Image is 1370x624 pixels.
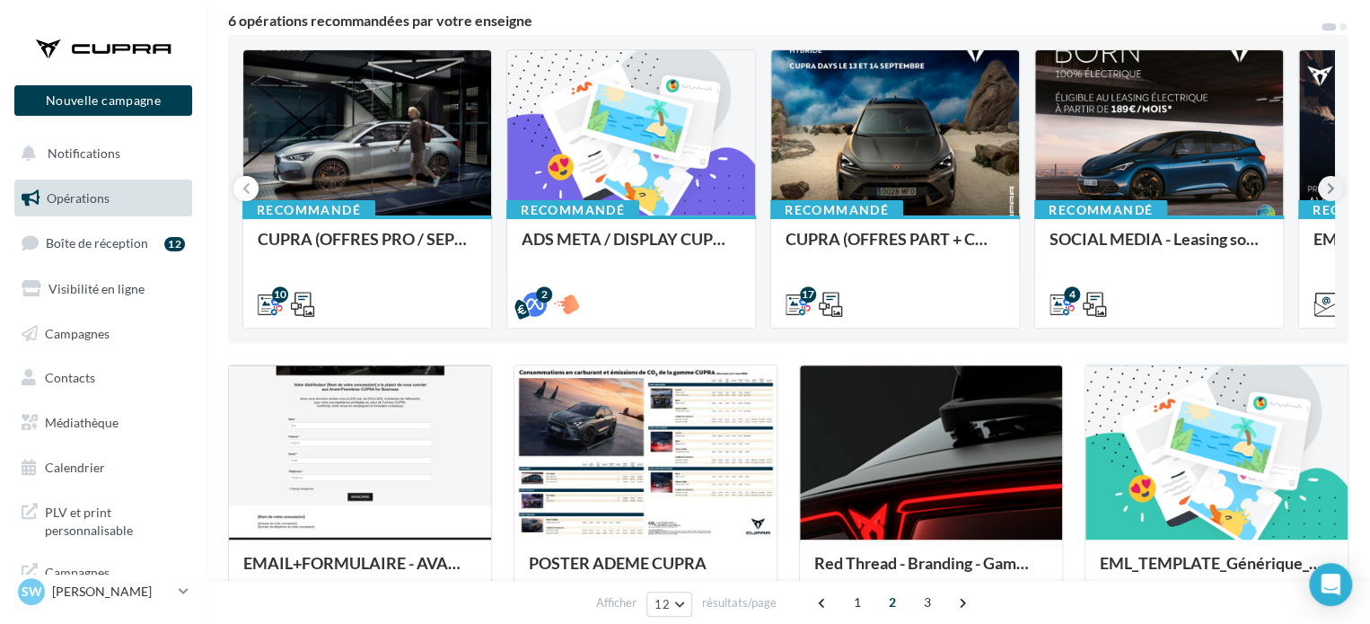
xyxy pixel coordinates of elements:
div: Recommandé [1034,200,1167,220]
div: 17 [800,286,816,303]
button: 12 [646,592,692,617]
div: CUPRA (OFFRES PART + CUPRA DAYS / SEPT) - SOCIAL MEDIA [786,230,1005,266]
span: Notifications [48,145,120,161]
div: Recommandé [506,200,639,220]
span: Visibilité en ligne [48,281,145,296]
span: Opérations [47,190,110,206]
div: ADS META / DISPLAY CUPRA DAYS Septembre 2025 [522,230,741,266]
span: Afficher [596,594,637,611]
a: Campagnes DataOnDemand [11,553,196,606]
div: SOCIAL MEDIA - Leasing social électrique - CUPRA Born [1049,230,1269,266]
button: Nouvelle campagne [14,85,192,116]
div: CUPRA (OFFRES PRO / SEPT) - SOCIAL MEDIA [258,230,477,266]
span: Médiathèque [45,415,119,430]
a: Campagnes [11,315,196,353]
a: Opérations [11,180,196,217]
div: EML_TEMPLATE_Générique_CUPRA_Tavascan [1100,554,1333,590]
div: Recommandé [770,200,903,220]
span: Campagnes [45,325,110,340]
div: Red Thread - Branding - Gamme PHEV [814,554,1048,590]
span: PLV et print personnalisable [45,500,185,539]
a: SW [PERSON_NAME] [14,575,192,609]
div: 6 opérations recommandées par votre enseigne [228,13,1320,28]
div: 10 [272,286,288,303]
span: Contacts [45,370,95,385]
div: EMAIL+FORMULAIRE - AVANT-PREMIERES CUPRA FOR BUSINESS (VENTES PRIVEES) [243,554,477,590]
div: POSTER ADEME CUPRA [529,554,762,590]
div: 2 [536,286,552,303]
span: 3 [913,588,942,617]
a: Boîte de réception12 [11,224,196,262]
div: 4 [1064,286,1080,303]
span: 2 [878,588,907,617]
a: Calendrier [11,449,196,487]
span: SW [22,583,42,601]
p: [PERSON_NAME] [52,583,171,601]
a: Contacts [11,359,196,397]
a: Visibilité en ligne [11,270,196,308]
span: Calendrier [45,460,105,475]
span: 1 [843,588,872,617]
span: Campagnes DataOnDemand [45,560,185,599]
a: Médiathèque [11,404,196,442]
div: 12 [164,237,185,251]
span: Boîte de réception [46,235,148,250]
div: Open Intercom Messenger [1309,563,1352,606]
div: Recommandé [242,200,375,220]
span: 12 [654,597,670,611]
span: résultats/page [702,594,777,611]
a: PLV et print personnalisable [11,493,196,546]
button: Notifications [11,135,189,172]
